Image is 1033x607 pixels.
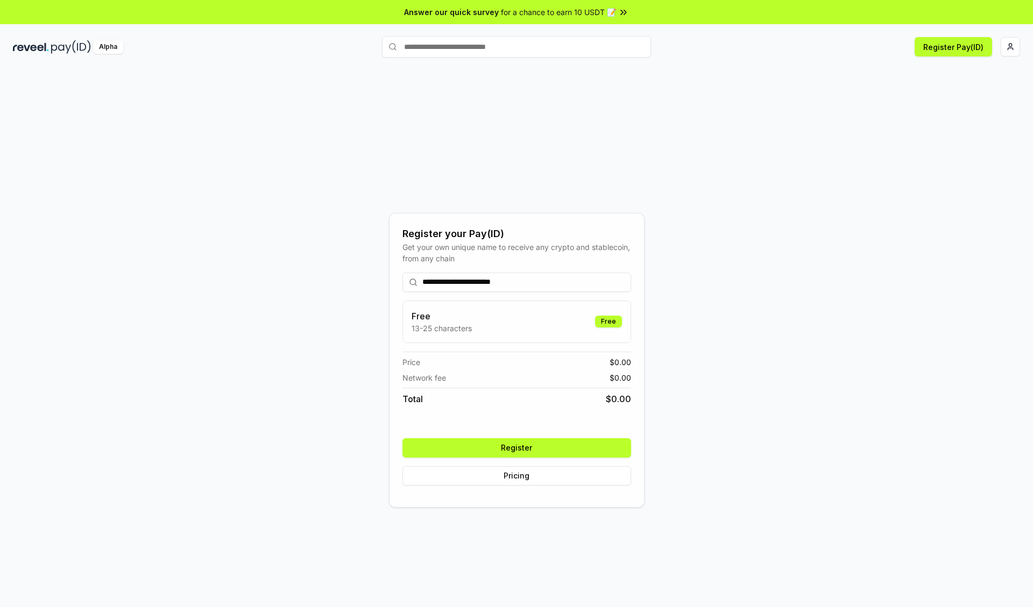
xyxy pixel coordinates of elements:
[595,316,622,327] div: Free
[93,40,123,54] div: Alpha
[610,372,631,383] span: $ 0.00
[13,40,49,54] img: reveel_dark
[402,241,631,264] div: Get your own unique name to receive any crypto and stablecoin, from any chain
[412,310,472,323] h3: Free
[51,40,91,54] img: pay_id
[915,37,992,56] button: Register Pay(ID)
[501,6,616,18] span: for a chance to earn 10 USDT 📝
[404,6,499,18] span: Answer our quick survey
[606,392,631,405] span: $ 0.00
[610,356,631,368] span: $ 0.00
[402,226,631,241] div: Register your Pay(ID)
[402,438,631,458] button: Register
[402,356,420,368] span: Price
[402,466,631,485] button: Pricing
[402,372,446,383] span: Network fee
[402,392,423,405] span: Total
[412,323,472,334] p: 13-25 characters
